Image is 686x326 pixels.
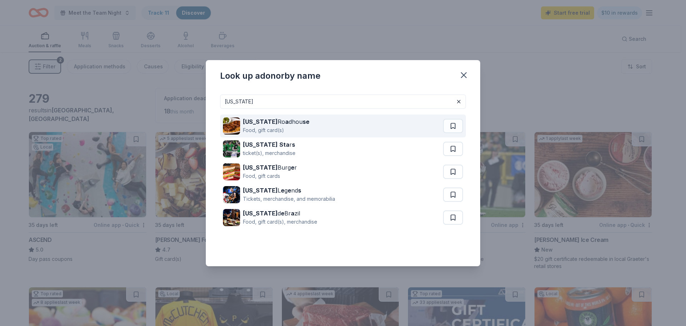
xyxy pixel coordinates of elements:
[243,163,297,172] div: Burg r
[223,209,240,226] img: Image for Texas de Brazil
[243,210,278,217] strong: [US_STATE]
[303,118,309,125] strong: se
[223,117,240,135] img: Image for Texas Roadhouse
[281,187,284,194] strong: e
[220,94,466,109] input: Search
[285,118,289,125] strong: a
[291,164,294,171] strong: e
[243,209,317,218] div: d Br zil
[279,141,289,148] strong: Sta
[243,195,335,203] div: Tickets, merchandise, and memorabilia
[288,187,291,194] strong: e
[223,140,240,157] img: Image for Texas Stars
[243,164,278,171] strong: [US_STATE]
[223,186,240,203] img: Image for Texas Legends
[243,149,295,157] div: ticket(s), merchandise
[223,163,240,180] img: Image for Texas Burger
[291,210,294,217] strong: a
[243,218,317,226] div: Food, gift card(s), merchandise
[292,141,295,148] strong: s
[281,210,284,217] strong: e
[243,118,278,125] strong: [US_STATE]
[298,187,301,194] strong: s
[220,70,320,82] div: Look up a donor by name
[243,140,295,149] div: r
[243,186,335,195] div: L g nd
[243,187,278,194] strong: [US_STATE]
[243,172,297,180] div: Food, gift cards
[243,117,309,126] div: Ro dhou
[243,141,278,148] strong: [US_STATE]
[243,126,309,135] div: Food, gift card(s)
